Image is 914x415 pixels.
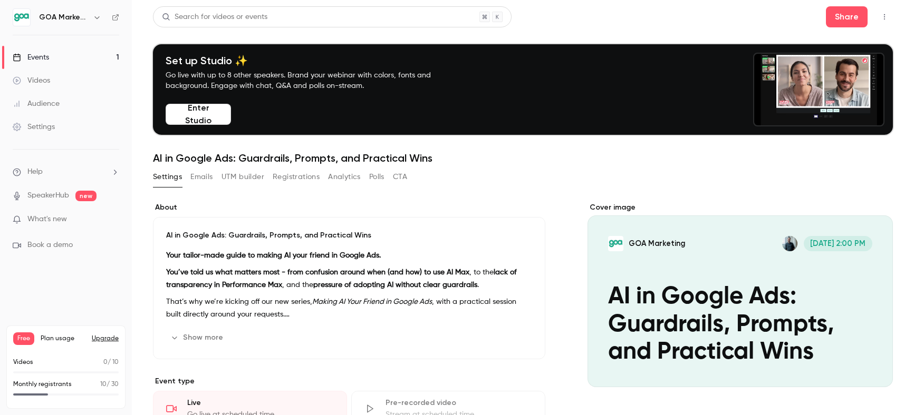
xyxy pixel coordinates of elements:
[100,381,107,388] span: 10
[41,334,85,343] span: Plan usage
[166,70,456,91] p: Go live with up to 8 other speakers. Brand your webinar with colors, fonts and background. Engage...
[39,12,89,23] h6: GOA Marketing
[166,104,231,125] button: Enter Studio
[153,152,893,164] h1: AI in Google Ads: Guardrails, Prompts, and Practical Wins
[166,266,532,291] p: , to the , and the .
[13,52,49,63] div: Events
[190,169,213,185] button: Emails
[826,6,868,27] button: Share
[166,329,229,346] button: Show more
[103,358,119,367] p: / 10
[162,12,267,23] div: Search for videos or events
[153,376,545,387] p: Event type
[369,169,384,185] button: Polls
[313,281,477,289] strong: pressure of adopting AI without clear guardrails
[13,166,119,177] li: help-dropdown-opener
[273,169,320,185] button: Registrations
[312,298,432,305] em: Making AI Your Friend in Google Ads
[153,169,182,185] button: Settings
[386,398,532,408] div: Pre-recorded video
[27,190,69,201] a: SpeakerHub
[13,75,50,86] div: Videos
[27,166,43,177] span: Help
[187,398,334,408] div: Live
[13,358,33,367] p: Videos
[166,252,381,259] strong: Your tailor-made guide to making AI your friend in Google Ads.
[222,169,264,185] button: UTM builder
[103,359,108,365] span: 0
[100,380,119,389] p: / 30
[166,295,532,321] p: That’s why we’re kicking off our new series, , with a practical session built directly around you...
[588,202,893,387] section: Cover image
[92,334,119,343] button: Upgrade
[588,202,893,213] label: Cover image
[328,169,361,185] button: Analytics
[27,214,67,225] span: What's new
[393,169,407,185] button: CTA
[166,269,469,276] strong: You’ve told us what matters most - from confusion around when (and how) to use AI Max
[13,9,30,26] img: GOA Marketing
[27,240,73,251] span: Book a demo
[13,98,60,109] div: Audience
[13,332,34,345] span: Free
[153,202,545,213] label: About
[75,191,97,201] span: new
[13,122,55,132] div: Settings
[107,215,119,224] iframe: Noticeable Trigger
[166,230,532,241] p: AI in Google Ads: Guardrails, Prompts, and Practical Wins
[166,54,456,67] h4: Set up Studio ✨
[13,380,72,389] p: Monthly registrants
